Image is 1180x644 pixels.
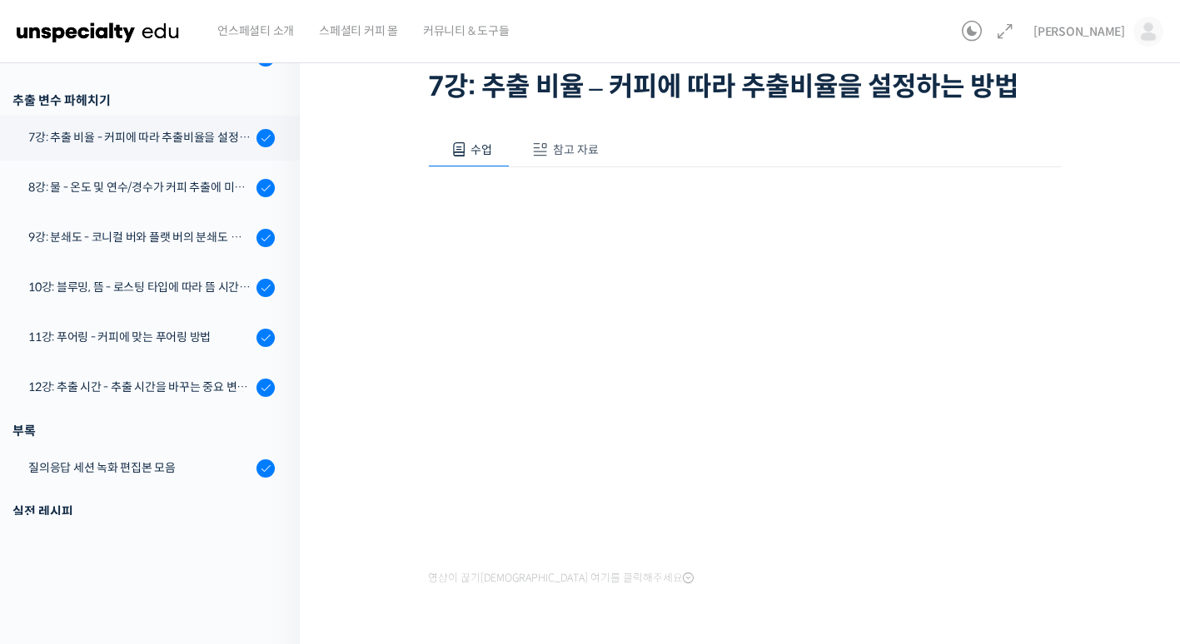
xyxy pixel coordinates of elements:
[28,278,251,296] div: 10강: 블루밍, 뜸 - 로스팅 타입에 따라 뜸 시간을 다르게 해야 하는 이유
[28,378,251,396] div: 12강: 추출 시간 - 추출 시간을 바꾸는 중요 변수 파헤치기
[428,572,694,585] span: 영상이 끊기[DEMOGRAPHIC_DATA] 여기를 클릭해주세요
[215,506,320,547] a: 설정
[152,532,172,545] span: 대화
[1033,24,1125,39] span: [PERSON_NAME]
[12,500,275,523] div: 실전 레시피
[28,228,251,246] div: 9강: 분쇄도 - 코니컬 버와 플랫 버의 분쇄도 차이는 왜 추출 결과물에 영향을 미치는가
[257,531,277,544] span: 설정
[110,506,215,547] a: 대화
[28,328,251,346] div: 11강: 푸어링 - 커피에 맞는 푸어링 방법
[5,506,110,547] a: 홈
[471,142,492,157] span: 수업
[12,89,275,111] div: 추출 변수 파헤치기
[28,128,251,146] div: 7강: 추출 비율 - 커피에 따라 추출비율을 설정하는 방법
[28,178,251,196] div: 8강: 물 - 온도 및 연수/경수가 커피 추출에 미치는 영향
[28,458,251,477] div: 질의응답 세션 녹화 편집본 모음
[52,531,62,544] span: 홈
[553,142,599,157] span: 참고 자료
[428,71,1061,102] h1: 7강: 추출 비율 – 커피에 따라 추출비율을 설정하는 방법
[12,419,275,442] div: 부록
